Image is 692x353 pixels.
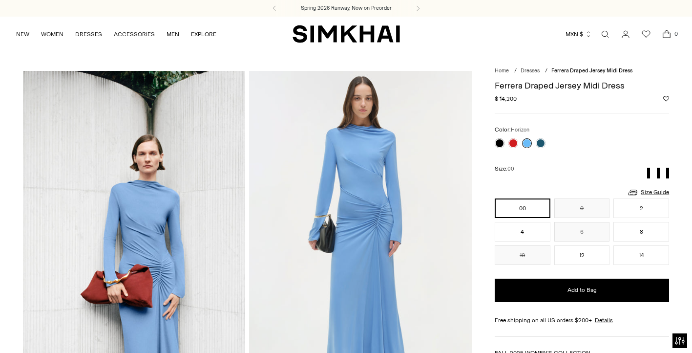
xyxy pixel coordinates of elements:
a: WOMEN [41,23,63,45]
a: EXPLORE [191,23,216,45]
button: 8 [613,222,669,242]
a: Go to the account page [616,24,635,44]
a: Home [495,67,509,74]
a: Details [595,316,613,325]
a: NEW [16,23,29,45]
a: Open cart modal [657,24,676,44]
span: 00 [507,166,514,172]
nav: breadcrumbs [495,67,670,75]
a: MEN [167,23,179,45]
a: SIMKHAI [293,24,400,44]
button: 4 [495,222,550,242]
span: Add to Bag [567,286,597,294]
span: 0 [671,29,680,38]
a: ACCESSORIES [114,23,155,45]
button: 6 [554,222,610,242]
h1: Ferrera Draped Jersey Midi Dress [495,81,670,90]
label: Size: [495,164,514,174]
label: Color: [495,125,529,134]
button: 00 [495,199,550,218]
a: Spring 2026 Runway, Now on Preorder [301,4,392,12]
button: 12 [554,245,610,265]
a: Wishlist [636,24,656,44]
a: DRESSES [75,23,102,45]
button: 0 [554,199,610,218]
button: 10 [495,245,550,265]
button: Add to Bag [495,279,670,302]
span: $ 14,200 [495,94,517,103]
button: 14 [613,245,669,265]
span: Horizon [511,127,529,133]
a: Size Guide [627,186,669,199]
span: Ferrera Draped Jersey Midi Dress [551,67,632,74]
button: 2 [613,199,669,218]
a: Open search modal [595,24,615,44]
a: Dresses [521,67,540,74]
div: / [545,67,547,75]
button: MXN $ [566,23,592,45]
div: / [514,67,517,75]
button: Add to Wishlist [663,96,669,102]
div: Free shipping on all US orders $200+ [495,316,670,325]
